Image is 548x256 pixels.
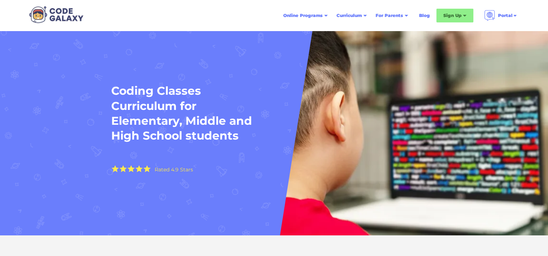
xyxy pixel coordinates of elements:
img: Yellow Star - the Code Galaxy [127,165,135,172]
img: Yellow Star - the Code Galaxy [112,165,119,172]
div: Curriculum [336,12,362,19]
div: Portal [498,12,513,19]
img: Yellow Star - the Code Galaxy [135,165,143,172]
img: Yellow Star - the Code Galaxy [143,165,151,172]
a: Blog [415,9,434,22]
h1: Coding Classes Curriculum for Elementary, Middle and High School students [111,84,256,143]
img: Yellow Star - the Code Galaxy [120,165,127,172]
div: Sign Up [443,12,461,19]
div: For Parents [376,12,403,19]
div: Rated 4.9 Stars [155,167,193,172]
div: Online Programs [283,12,323,19]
